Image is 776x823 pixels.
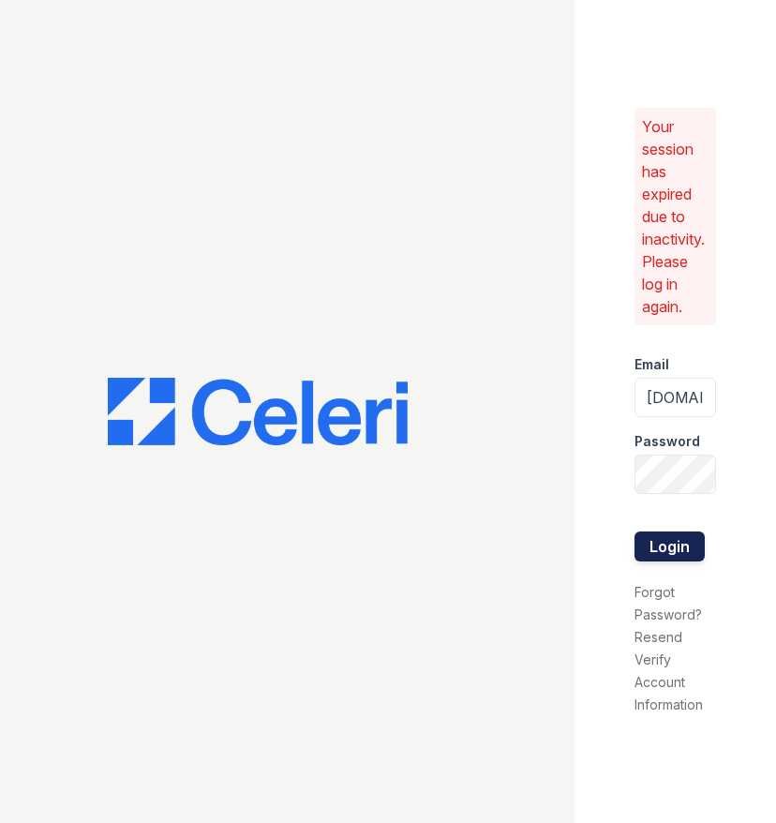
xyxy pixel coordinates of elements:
a: Resend Verify Account Information [634,629,703,712]
label: Password [634,432,700,451]
label: Email [634,355,669,374]
img: CE_Logo_Blue-a8612792a0a2168367f1c8372b55b34899dd931a85d93a1a3d3e32e68fde9ad4.png [108,378,408,445]
a: Forgot Password? [634,584,702,622]
button: Login [634,531,705,561]
p: Your session has expired due to inactivity. Please log in again. [642,115,709,318]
